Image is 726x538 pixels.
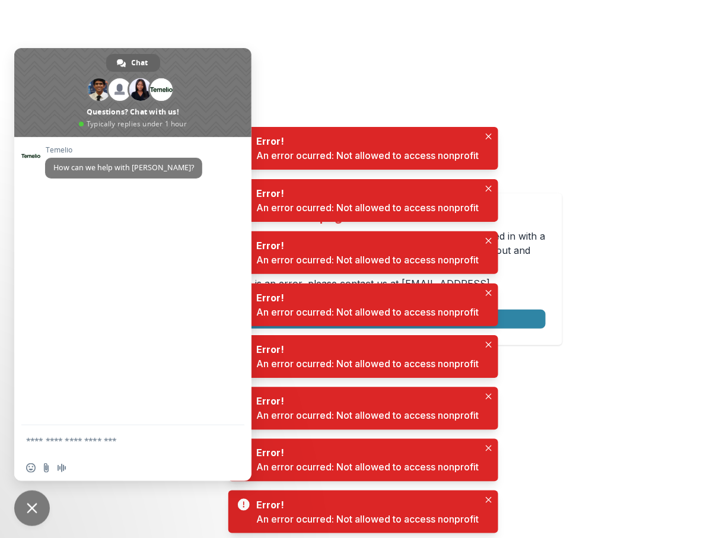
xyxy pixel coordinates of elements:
[45,146,202,154] span: Temelio
[26,463,36,473] span: Insert an emoji
[257,134,475,148] div: Error!
[57,463,66,473] span: Audio message
[482,441,496,456] button: Close
[257,356,479,371] div: An error ocurred: Not allowed to access nonprofit
[106,54,160,72] div: Chat
[257,394,475,409] div: Error!
[482,338,496,352] button: Close
[257,200,479,215] div: An error ocurred: Not allowed to access nonprofit
[257,342,475,356] div: Error!
[182,229,546,272] p: You do not have permission to view the page. It is likely that you logged in with a different ema...
[14,491,50,526] div: Close chat
[53,163,194,173] span: How can we help with [PERSON_NAME]?
[257,446,475,460] div: Error!
[132,54,148,72] span: Chat
[257,148,479,163] div: An error ocurred: Not allowed to access nonprofit
[257,238,475,253] div: Error!
[482,182,496,196] button: Close
[257,291,475,305] div: Error!
[257,253,479,267] div: An error ocurred: Not allowed to access nonprofit
[257,460,479,475] div: An error ocurred: Not allowed to access nonprofit
[257,186,475,200] div: Error!
[182,276,546,305] p: If you think this is an error, please contact us at .
[482,493,496,507] button: Close
[257,498,475,512] div: Error!
[482,390,496,404] button: Close
[257,305,479,319] div: An error ocurred: Not allowed to access nonprofit
[257,512,479,526] div: An error ocurred: Not allowed to access nonprofit
[42,463,51,473] span: Send a file
[257,409,479,423] div: An error ocurred: Not allowed to access nonprofit
[26,435,214,446] textarea: Compose your message...
[482,234,496,248] button: Close
[482,286,496,300] button: Close
[482,129,496,144] button: Close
